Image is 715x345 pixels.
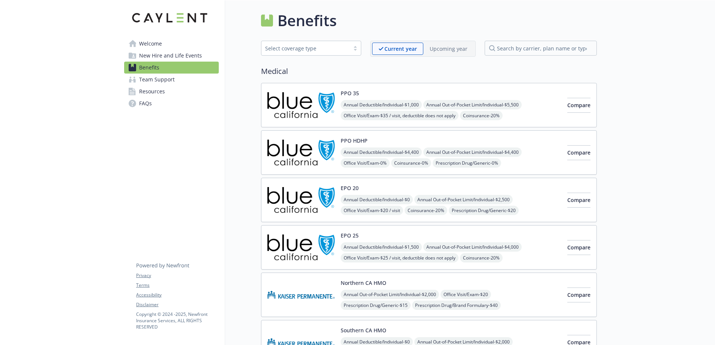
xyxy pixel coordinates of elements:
span: Prescription Drug/Generic - $15 [341,301,411,310]
span: Annual Out-of-Pocket Limit/Individual - $5,500 [423,100,522,109]
span: Annual Deductible/Individual - $0 [341,195,413,204]
span: Coinsurance - 0% [391,158,431,168]
a: Team Support [124,74,219,86]
div: Select coverage type [265,44,346,52]
span: Welcome [139,38,162,50]
img: Blue Shield of California carrier logo [267,137,335,168]
p: Copyright © 2024 - 2025 , Newfront Insurance Services, ALL RIGHTS RESERVED [136,311,218,330]
button: Compare [567,240,590,255]
button: Compare [567,193,590,208]
a: Resources [124,86,219,97]
button: Compare [567,287,590,302]
span: Annual Out-of-Pocket Limit/Individual - $4,000 [423,242,522,252]
button: Compare [567,145,590,160]
span: Benefits [139,62,159,74]
span: Annual Out-of-Pocket Limit/Individual - $2,500 [414,195,513,204]
a: Disclaimer [136,301,218,308]
span: Compare [567,102,590,109]
span: Office Visit/Exam - $35 / visit, deductible does not apply [341,111,458,120]
span: Office Visit/Exam - 0% [341,158,390,168]
span: Compare [567,149,590,156]
span: FAQs [139,97,152,109]
a: Terms [136,282,218,289]
a: FAQs [124,97,219,109]
span: Annual Deductible/Individual - $1,000 [341,100,422,109]
a: New Hire and Life Events [124,50,219,62]
span: Annual Out-of-Pocket Limit/Individual - $4,400 [423,147,522,157]
button: PPO 35 [341,89,359,97]
span: Resources [139,86,165,97]
button: EPO 20 [341,184,359,192]
img: Blue Shield of California carrier logo [267,184,335,216]
p: Current year [384,45,417,53]
h1: Benefits [277,9,337,32]
span: Coinsurance - 20% [460,253,503,262]
span: Office Visit/Exam - $20 [441,290,491,299]
span: Annual Out-of-Pocket Limit/Individual - $2,000 [341,290,439,299]
img: Blue Shield of California carrier logo [267,231,335,263]
h2: Medical [261,66,597,77]
span: Prescription Drug/Generic - 0% [433,158,501,168]
a: Welcome [124,38,219,50]
span: Office Visit/Exam - $20 / visit [341,206,403,215]
a: Accessibility [136,292,218,298]
button: Southern CA HMO [341,326,386,334]
p: Upcoming year [430,45,467,53]
a: Benefits [124,62,219,74]
span: Compare [567,196,590,203]
a: Privacy [136,272,218,279]
span: Team Support [139,74,175,86]
button: EPO 25 [341,231,359,239]
span: Compare [567,244,590,251]
span: New Hire and Life Events [139,50,202,62]
button: Compare [567,98,590,113]
span: Prescription Drug/Brand Formulary - $40 [412,301,501,310]
span: Coinsurance - 20% [405,206,447,215]
img: Blue Shield of California carrier logo [267,89,335,121]
img: Kaiser Permanente Insurance Company carrier logo [267,279,335,311]
span: Annual Deductible/Individual - $4,400 [341,147,422,157]
span: Compare [567,291,590,298]
button: PPO HDHP [341,137,368,144]
span: Office Visit/Exam - $25 / visit, deductible does not apply [341,253,458,262]
span: Prescription Drug/Generic - $20 [449,206,519,215]
span: Annual Deductible/Individual - $1,500 [341,242,422,252]
input: search by carrier, plan name or type [485,41,597,56]
span: Coinsurance - 20% [460,111,503,120]
button: Northern CA HMO [341,279,386,287]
